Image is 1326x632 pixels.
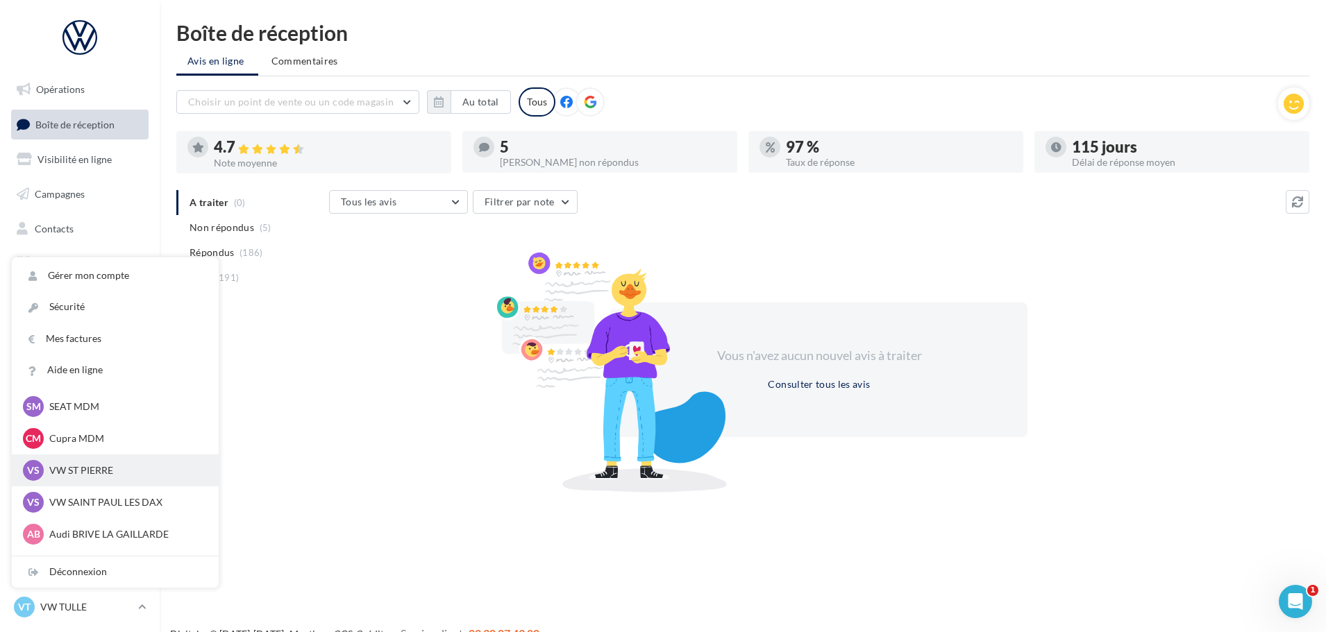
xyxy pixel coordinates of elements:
a: Sécurité [12,291,219,323]
a: Médiathèque [8,248,151,277]
a: Contacts [8,214,151,244]
span: VS [27,463,40,477]
div: 115 jours [1072,139,1298,155]
span: 1 [1307,585,1318,596]
p: Audi BRIVE LA GAILLARDE [49,527,202,541]
p: Cupra MDM [49,432,202,445]
span: (5) [260,222,271,233]
a: Mes factures [12,323,219,355]
p: VW SAINT PAUL LES DAX [49,495,202,509]
span: Répondus [190,246,235,259]
button: Tous les avis [329,190,468,214]
a: VT VW TULLE [11,594,149,620]
a: Visibilité en ligne [8,145,151,174]
span: (191) [216,272,240,283]
div: Note moyenne [214,158,440,168]
a: PLV et print personnalisable [8,318,151,359]
a: Gérer mon compte [12,260,219,291]
span: Contacts [35,222,74,234]
span: Visibilité en ligne [37,153,112,165]
div: 4.7 [214,139,440,155]
p: SEAT MDM [49,400,202,413]
span: AB [27,527,40,541]
a: Campagnes [8,180,151,209]
a: Opérations [8,75,151,104]
span: CM [26,432,41,445]
div: Déconnexion [12,556,219,588]
p: VW TULLE [40,600,133,614]
span: Non répondus [190,221,254,234]
div: [PERSON_NAME] non répondus [500,157,726,167]
a: Campagnes DataOnDemand [8,364,151,404]
button: Au total [427,90,511,114]
span: Commentaires [271,54,338,68]
div: Tous [519,87,555,117]
a: Aide en ligne [12,355,219,386]
button: Choisir un point de vente ou un code magasin [176,90,419,114]
p: VW ST PIERRE [49,463,202,477]
span: Boîte de réception [35,118,115,130]
button: Consulter tous les avis [762,376,875,393]
span: Campagnes [35,188,85,200]
div: 97 % [786,139,1012,155]
div: Taux de réponse [786,157,1012,167]
div: 5 [500,139,726,155]
a: Boîte de réception [8,110,151,139]
a: Calendrier [8,283,151,312]
span: SM [26,400,41,413]
span: VT [18,600,31,614]
div: Vous n'avez aucun nouvel avis à traiter [700,347,939,365]
span: (186) [240,247,263,258]
button: Au total [451,90,511,114]
button: Filtrer par note [473,190,578,214]
span: Choisir un point de vente ou un code magasin [188,96,394,108]
span: VS [27,495,40,509]
div: Boîte de réception [176,22,1309,43]
div: Délai de réponse moyen [1072,157,1298,167]
iframe: Intercom live chat [1279,585,1312,618]
span: Tous les avis [341,196,397,207]
span: Opérations [36,83,85,95]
